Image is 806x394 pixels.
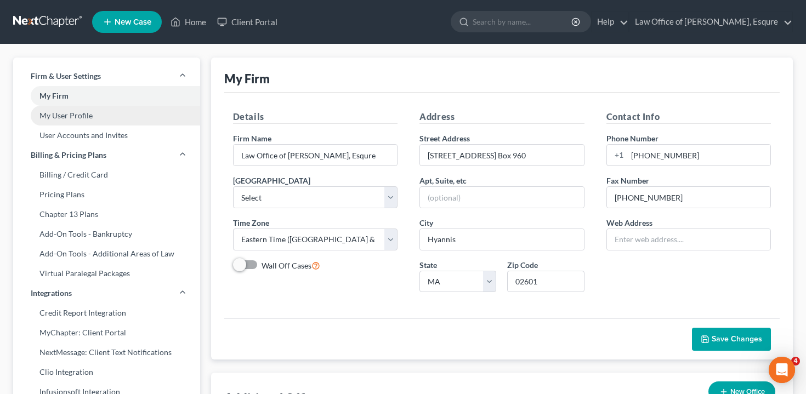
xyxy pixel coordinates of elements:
[234,145,398,165] input: Enter name...
[420,229,584,250] input: Enter city...
[212,12,283,32] a: Client Portal
[31,71,101,82] span: Firm & User Settings
[13,66,200,86] a: Firm & User Settings
[13,86,200,106] a: My Firm
[419,175,467,186] label: Apt, Suite, etc
[262,261,311,270] span: Wall Off Cases
[692,328,771,351] button: Save Changes
[419,110,584,124] h5: Address
[473,12,573,32] input: Search by name...
[627,145,771,165] input: Enter phone...
[507,271,584,293] input: XXXXX
[420,187,584,208] input: (optional)
[13,106,200,125] a: My User Profile
[592,12,628,32] a: Help
[13,224,200,244] a: Add-On Tools - Bankruptcy
[31,150,106,161] span: Billing & Pricing Plans
[13,303,200,323] a: Credit Report Integration
[13,264,200,283] a: Virtual Paralegal Packages
[13,204,200,224] a: Chapter 13 Plans
[420,145,584,165] input: Enter address...
[233,134,271,143] span: Firm Name
[419,217,433,229] label: City
[419,259,437,271] label: State
[629,12,792,32] a: Law Office of [PERSON_NAME], Esqure
[769,357,795,383] div: Open Intercom Messenger
[507,259,538,271] label: Zip Code
[606,133,659,144] label: Phone Number
[13,283,200,303] a: Integrations
[13,145,200,165] a: Billing & Pricing Plans
[606,217,652,229] label: Web Address
[791,357,800,366] span: 4
[13,244,200,264] a: Add-On Tools - Additional Areas of Law
[13,125,200,145] a: User Accounts and Invites
[13,165,200,185] a: Billing / Credit Card
[115,18,151,26] span: New Case
[233,175,310,186] label: [GEOGRAPHIC_DATA]
[419,133,470,144] label: Street Address
[13,323,200,342] a: MyChapter: Client Portal
[606,175,649,186] label: Fax Number
[607,187,771,208] input: Enter fax...
[13,342,200,362] a: NextMessage: Client Text Notifications
[13,362,200,382] a: Clio Integration
[607,145,627,165] div: +1
[165,12,212,32] a: Home
[607,229,771,250] input: Enter web address....
[224,71,270,87] div: My Firm
[13,185,200,204] a: Pricing Plans
[606,110,771,124] h5: Contact Info
[233,110,398,124] h5: Details
[233,217,269,229] label: Time Zone
[712,334,762,344] span: Save Changes
[31,288,72,299] span: Integrations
